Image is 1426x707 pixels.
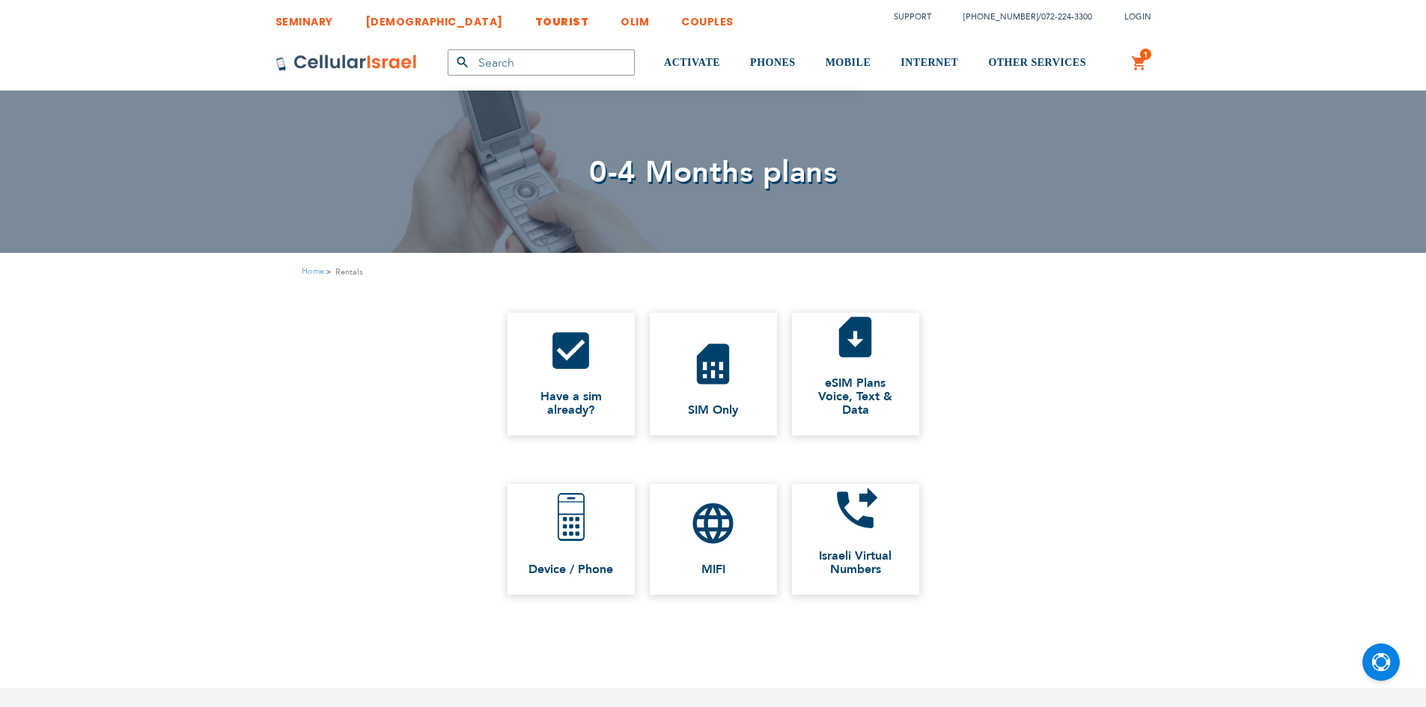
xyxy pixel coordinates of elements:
[792,484,919,595] a: phone_forwarded Israeli Virtual Numbers
[535,4,589,31] a: TOURIST
[988,57,1086,68] span: OTHER SERVICES
[807,376,904,417] span: eSIM Plans Voice, Text & Data
[365,4,503,31] a: [DEMOGRAPHIC_DATA]
[1124,11,1151,22] span: Login
[792,313,919,435] a: sim_card_download eSIM PlansVoice, Text & Data
[302,266,324,277] a: Home
[988,35,1086,91] a: OTHER SERVICES
[546,326,595,375] i: check_box
[807,549,904,576] span: Israeli Virtual Numbers
[522,390,620,417] span: Have a sim already?
[689,499,737,548] i: language
[1143,49,1148,61] span: 1
[750,57,796,68] span: PHONES
[448,49,635,76] input: Search
[508,484,635,595] a: Device / Phone
[275,4,333,31] a: SEMINARY
[621,4,649,31] a: OLIM
[901,57,958,68] span: INTERNET
[894,11,931,22] a: Support
[948,6,1092,28] li: /
[901,35,958,91] a: INTERNET
[275,54,418,72] img: Cellular Israel Logo
[831,313,880,361] i: sim_card_download
[689,340,737,388] i: sim_card
[528,563,613,576] span: Device / Phone
[701,563,725,576] span: MIFI
[831,486,880,534] i: phone_forwarded
[589,152,837,193] span: 0-4 Months plans
[508,313,635,435] a: check_box Have a sim already?
[664,57,720,68] span: ACTIVATE
[750,35,796,91] a: PHONES
[1041,11,1092,22] a: 072-224-3300
[664,35,720,91] a: ACTIVATE
[826,35,871,91] a: MOBILE
[681,4,734,31] a: COUPLES
[963,11,1038,22] a: [PHONE_NUMBER]
[650,484,777,595] a: language MIFI
[688,403,738,417] span: SIM Only
[335,265,363,279] strong: Rentals
[650,313,777,435] a: sim_card SIM Only
[826,57,871,68] span: MOBILE
[1131,55,1148,73] a: 1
